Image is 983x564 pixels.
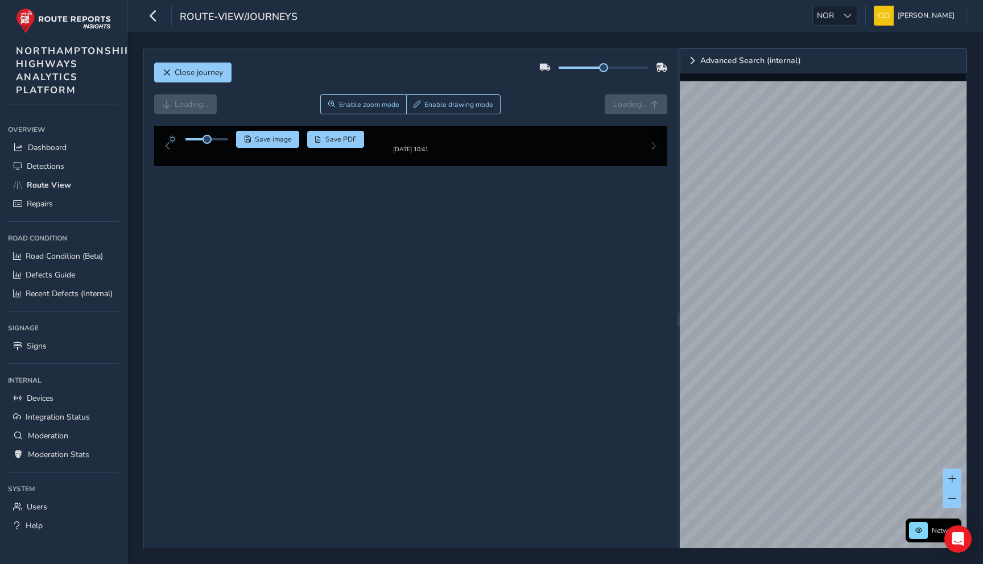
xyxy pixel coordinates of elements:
[8,194,119,213] a: Repairs
[16,8,111,34] img: rr logo
[26,288,113,299] span: Recent Defects (Internal)
[376,143,445,154] img: Thumbnail frame
[8,408,119,426] a: Integration Status
[8,337,119,355] a: Signs
[27,393,53,404] span: Devices
[175,67,223,78] span: Close journey
[8,284,119,303] a: Recent Defects (Internal)
[813,6,838,25] span: NOR
[16,44,139,97] span: NORTHAMPTONSHIRE HIGHWAYS ANALYTICS PLATFORM
[376,154,445,163] div: [DATE] 10:41
[8,157,119,176] a: Detections
[8,176,119,194] a: Route View
[8,445,119,464] a: Moderation Stats
[26,412,90,422] span: Integration Status
[874,6,894,26] img: diamond-layout
[680,48,967,73] a: Expand
[28,142,67,153] span: Dashboard
[26,269,75,280] span: Defects Guide
[944,525,972,553] div: Open Intercom Messenger
[898,6,955,26] span: [PERSON_NAME]
[26,251,103,262] span: Road Condition (Beta)
[8,516,119,535] a: Help
[8,266,119,284] a: Defects Guide
[26,520,43,531] span: Help
[8,372,119,389] div: Internal
[307,131,365,148] button: PDF
[8,230,119,247] div: Road Condition
[339,100,399,109] span: Enable zoom mode
[874,6,959,26] button: [PERSON_NAME]
[700,57,801,65] span: Advanced Search (internal)
[236,131,299,148] button: Save
[180,10,298,26] span: route-view/journeys
[8,480,119,497] div: System
[8,426,119,445] a: Moderation
[27,198,53,209] span: Repairs
[27,501,47,512] span: Users
[28,449,89,460] span: Moderation Stats
[154,63,232,82] button: Close journey
[320,94,406,114] button: Zoom
[27,180,71,190] span: Route View
[932,526,958,535] span: Network
[27,161,64,172] span: Detections
[8,121,119,138] div: Overview
[8,389,119,408] a: Devices
[28,430,68,441] span: Moderation
[406,94,501,114] button: Draw
[8,320,119,337] div: Signage
[27,341,47,351] span: Signs
[424,100,493,109] span: Enable drawing mode
[255,135,292,144] span: Save image
[8,497,119,516] a: Users
[325,135,357,144] span: Save PDF
[8,138,119,157] a: Dashboard
[8,247,119,266] a: Road Condition (Beta)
